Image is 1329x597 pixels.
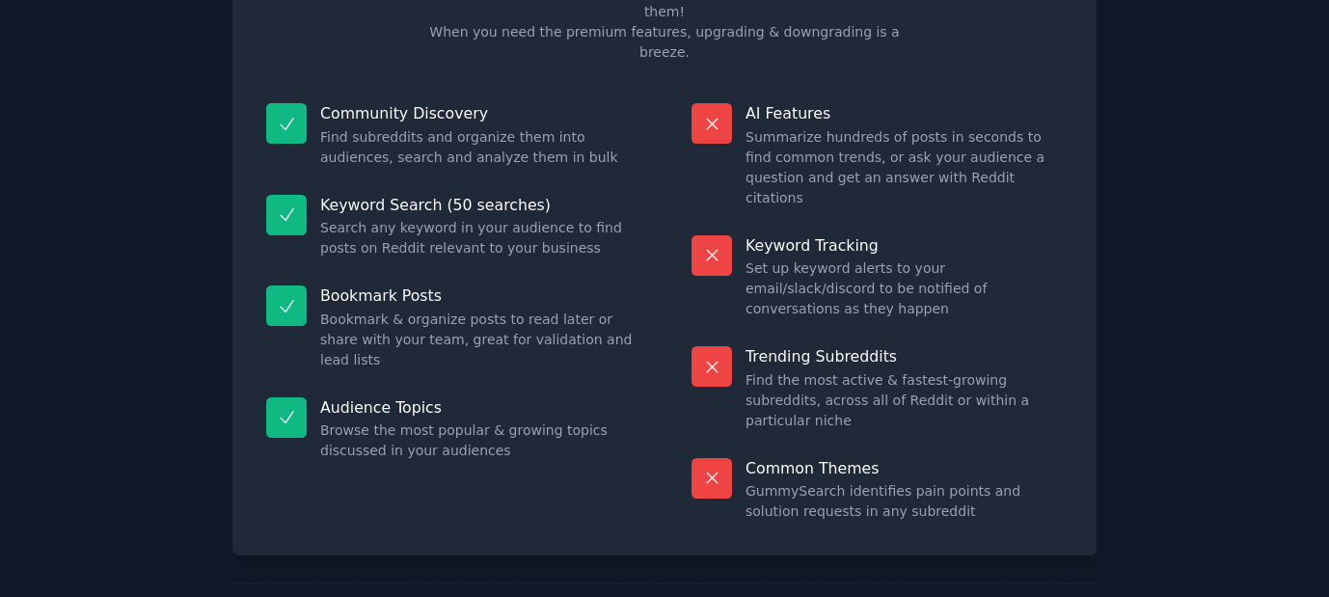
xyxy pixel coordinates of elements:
[320,310,637,370] dd: Bookmark & organize posts to read later or share with your team, great for validation and lead lists
[320,218,637,258] dd: Search any keyword in your audience to find posts on Reddit relevant to your business
[320,285,637,306] p: Bookmark Posts
[320,195,637,215] p: Keyword Search (50 searches)
[320,397,637,418] p: Audience Topics
[746,458,1063,478] p: Common Themes
[746,346,1063,366] p: Trending Subreddits
[746,127,1063,208] dd: Summarize hundreds of posts in seconds to find common trends, or ask your audience a question and...
[746,481,1063,522] dd: GummySearch identifies pain points and solution requests in any subreddit
[746,258,1063,319] dd: Set up keyword alerts to your email/slack/discord to be notified of conversations as they happen
[320,421,637,461] dd: Browse the most popular & growing topics discussed in your audiences
[746,235,1063,256] p: Keyword Tracking
[746,370,1063,431] dd: Find the most active & fastest-growing subreddits, across all of Reddit or within a particular niche
[320,103,637,123] p: Community Discovery
[746,103,1063,123] p: AI Features
[320,127,637,168] dd: Find subreddits and organize them into audiences, search and analyze them in bulk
